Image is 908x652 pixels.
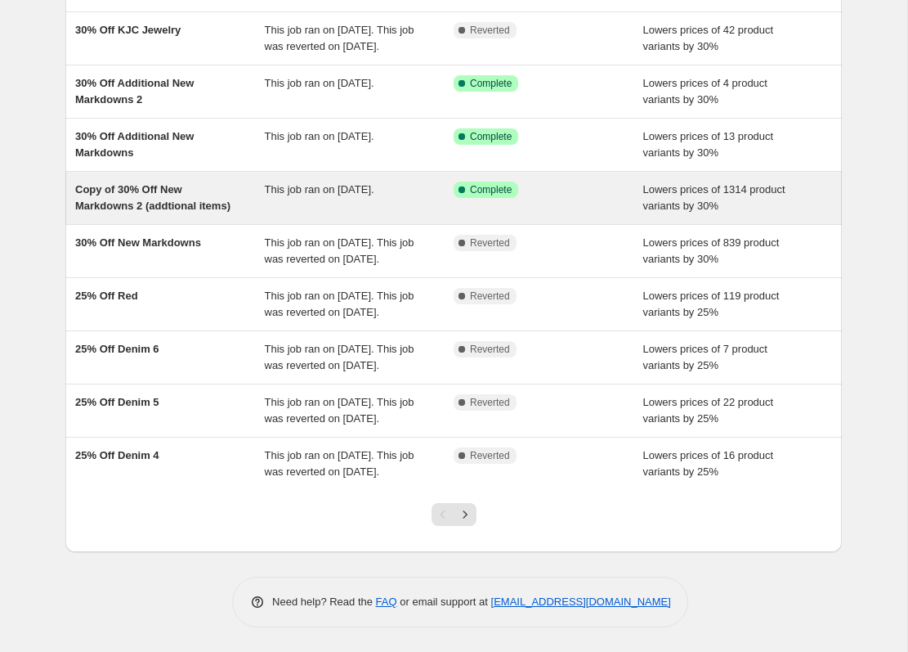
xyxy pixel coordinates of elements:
[75,290,138,302] span: 25% Off Red
[265,449,414,478] span: This job ran on [DATE]. This job was reverted on [DATE].
[265,183,374,196] span: This job ran on [DATE].
[432,503,476,526] nav: Pagination
[643,343,767,371] span: Lowers prices of 7 product variants by 25%
[491,596,671,608] a: [EMAIL_ADDRESS][DOMAIN_NAME]
[265,24,414,52] span: This job ran on [DATE]. This job was reverted on [DATE].
[470,130,512,143] span: Complete
[470,396,510,409] span: Reverted
[454,503,476,526] button: Next
[470,24,510,37] span: Reverted
[265,396,414,425] span: This job ran on [DATE]. This job was reverted on [DATE].
[643,396,774,425] span: Lowers prices of 22 product variants by 25%
[643,24,774,52] span: Lowers prices of 42 product variants by 30%
[643,183,785,212] span: Lowers prices of 1314 product variants by 30%
[470,236,510,250] span: Reverted
[470,183,512,196] span: Complete
[265,343,414,371] span: This job ran on [DATE]. This job was reverted on [DATE].
[272,596,376,608] span: Need help? Read the
[643,77,767,106] span: Lowers prices of 4 product variants by 30%
[75,183,230,212] span: Copy of 30% Off New Markdowns 2 (addtional items)
[265,236,414,265] span: This job ran on [DATE]. This job was reverted on [DATE].
[470,343,510,356] span: Reverted
[75,449,159,461] span: 25% Off Denim 4
[75,343,159,355] span: 25% Off Denim 6
[643,290,780,318] span: Lowers prices of 119 product variants by 25%
[470,290,510,303] span: Reverted
[376,596,397,608] a: FAQ
[470,77,512,90] span: Complete
[643,449,774,478] span: Lowers prices of 16 product variants by 25%
[75,77,194,106] span: 30% Off Additional New Markdowns 2
[265,130,374,142] span: This job ran on [DATE].
[75,236,201,249] span: 30% Off New Markdowns
[265,77,374,89] span: This job ran on [DATE].
[75,24,181,36] span: 30% Off KJC Jewelry
[470,449,510,462] span: Reverted
[643,236,780,265] span: Lowers prices of 839 product variants by 30%
[75,396,159,408] span: 25% Off Denim 5
[397,596,491,608] span: or email support at
[75,130,194,159] span: 30% Off Additional New Markdowns
[643,130,774,159] span: Lowers prices of 13 product variants by 30%
[265,290,414,318] span: This job ran on [DATE]. This job was reverted on [DATE].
